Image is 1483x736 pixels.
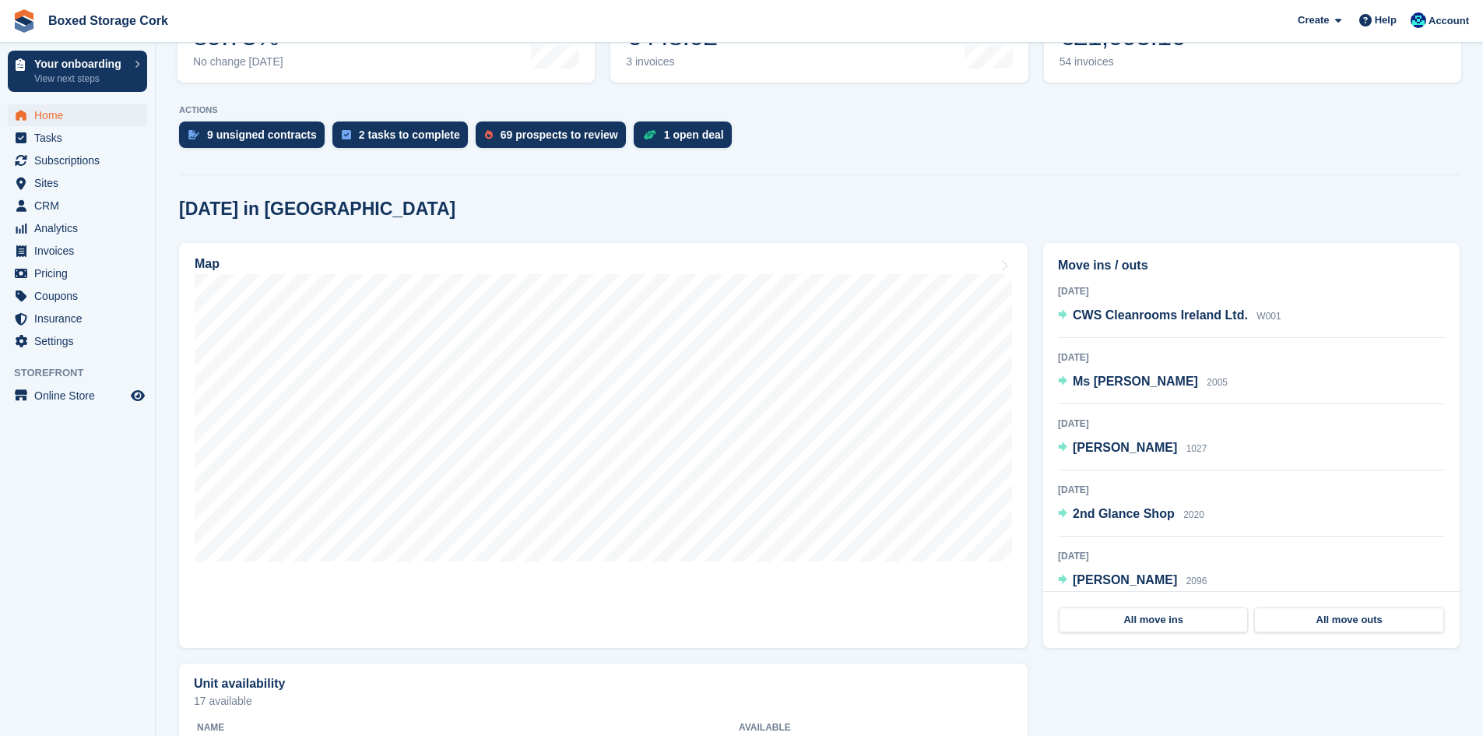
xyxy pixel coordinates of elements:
[179,199,455,220] h2: [DATE] in [GEOGRAPHIC_DATA]
[8,308,147,329] a: menu
[128,386,147,405] a: Preview store
[664,129,724,141] div: 1 open deal
[34,262,128,284] span: Pricing
[194,696,1013,706] p: 17 available
[8,104,147,126] a: menu
[626,55,742,69] div: 3 invoices
[1411,12,1426,28] img: Vincent
[34,150,128,171] span: Subscriptions
[194,677,285,691] h2: Unit availability
[8,217,147,239] a: menu
[634,121,740,156] a: 1 open deal
[8,150,147,171] a: menu
[193,55,283,69] div: No change [DATE]
[8,51,147,92] a: Your onboarding View next steps
[1058,306,1281,326] a: CWS Cleanrooms Ireland Ltd. W001
[8,262,147,284] a: menu
[1058,284,1445,298] div: [DATE]
[34,330,128,352] span: Settings
[8,172,147,194] a: menu
[643,129,656,140] img: deal-1b604bf984904fb50ccaf53a9ad4b4a5d6e5aea283cecdc64d6e3604feb123c2.svg
[1058,256,1445,275] h2: Move ins / outs
[195,257,220,271] h2: Map
[1256,311,1281,322] span: W001
[1058,483,1445,497] div: [DATE]
[8,385,147,407] a: menu
[34,127,128,149] span: Tasks
[34,104,128,126] span: Home
[179,243,1028,648] a: Map
[179,121,332,156] a: 9 unsigned contracts
[1059,607,1248,632] a: All move ins
[8,285,147,307] a: menu
[34,172,128,194] span: Sites
[1060,55,1186,69] div: 54 invoices
[1183,509,1204,520] span: 2020
[207,129,317,141] div: 9 unsigned contracts
[8,195,147,217] a: menu
[34,385,128,407] span: Online Store
[1058,417,1445,431] div: [DATE]
[188,130,199,139] img: contract_signature_icon-13c848040528278c33f63329250d36e43548de30e8caae1d1a13099fd9432cc5.svg
[34,308,128,329] span: Insurance
[8,127,147,149] a: menu
[1429,13,1469,29] span: Account
[1058,549,1445,563] div: [DATE]
[332,121,476,156] a: 2 tasks to complete
[12,9,36,33] img: stora-icon-8386f47178a22dfd0bd8f6a31ec36ba5ce8667c1dd55bd0f319d3a0aa187defe.svg
[1058,505,1204,525] a: 2nd Glance Shop 2020
[342,130,351,139] img: task-75834270c22a3079a89374b754ae025e5fb1db73e45f91037f5363f120a921f8.svg
[359,129,460,141] div: 2 tasks to complete
[1058,350,1445,364] div: [DATE]
[1254,607,1443,632] a: All move outs
[1073,441,1177,454] span: [PERSON_NAME]
[1375,12,1397,28] span: Help
[8,330,147,352] a: menu
[1073,573,1177,586] span: [PERSON_NAME]
[34,217,128,239] span: Analytics
[1207,377,1228,388] span: 2005
[14,365,155,381] span: Storefront
[476,121,634,156] a: 69 prospects to review
[34,195,128,217] span: CRM
[34,240,128,262] span: Invoices
[34,285,128,307] span: Coupons
[1058,438,1207,459] a: [PERSON_NAME] 1027
[34,58,127,69] p: Your onboarding
[1186,443,1207,454] span: 1027
[34,72,127,86] p: View next steps
[1058,372,1228,393] a: Ms [PERSON_NAME] 2005
[485,130,493,139] img: prospect-51fa495bee0391a8d652442698ab0144808aea92771e9ea1ae160a38d050c398.svg
[1073,375,1198,388] span: Ms [PERSON_NAME]
[1298,12,1329,28] span: Create
[42,8,174,33] a: Boxed Storage Cork
[501,129,618,141] div: 69 prospects to review
[1073,308,1248,322] span: CWS Cleanrooms Ireland Ltd.
[8,240,147,262] a: menu
[1186,576,1207,586] span: 2096
[1058,571,1207,591] a: [PERSON_NAME] 2096
[179,105,1460,115] p: ACTIONS
[1073,507,1175,520] span: 2nd Glance Shop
